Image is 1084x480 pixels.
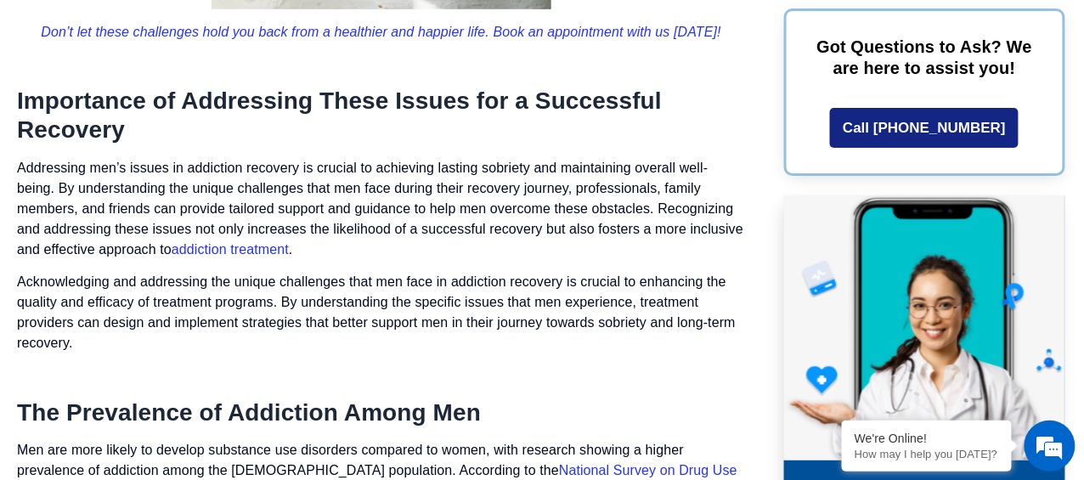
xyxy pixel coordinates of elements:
[279,8,319,49] div: Minimize live chat window
[830,108,1019,148] a: Call [PHONE_NUMBER]
[855,448,999,460] p: How may I help you today?
[8,308,324,368] textarea: Type your message and hit 'Enter'
[19,88,44,113] div: Navigation go back
[855,432,999,445] div: We're Online!
[41,25,721,39] a: Don’t let these challenges hold you back from a healthier and happier life. Book an appointment w...
[17,272,745,353] p: Acknowledging and addressing the unique challenges that men face in addiction recovery is crucial...
[172,242,289,257] a: addiction treatment
[784,195,1065,460] img: Online Suboxone Treatment - Opioid Addiction Treatment using phone
[17,398,745,427] h2: The Prevalence of Addiction Among Men
[17,158,745,260] p: Addressing men’s issues in addiction recovery is crucial to achieving lasting sobriety and mainta...
[99,136,234,308] span: We're online!
[812,37,1037,79] p: Got Questions to Ask? We are here to assist you!
[843,121,1006,135] span: Call [PHONE_NUMBER]
[114,89,311,111] div: Chat with us now
[17,87,745,144] h2: Importance of Addressing These Issues for a Successful Recovery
